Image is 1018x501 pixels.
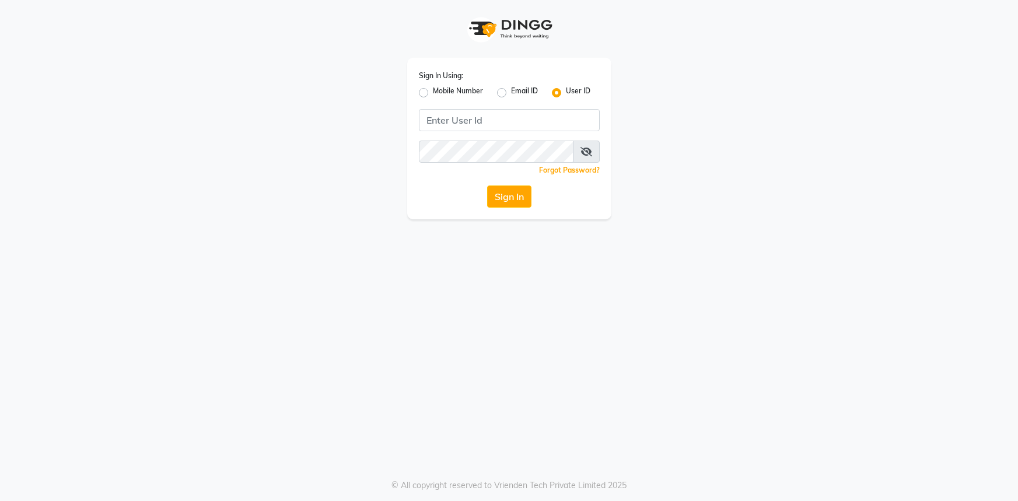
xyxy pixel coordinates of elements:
a: Forgot Password? [539,166,600,174]
label: User ID [566,86,590,100]
label: Email ID [511,86,538,100]
label: Sign In Using: [419,71,463,81]
button: Sign In [487,185,531,208]
label: Mobile Number [433,86,483,100]
img: logo1.svg [463,12,556,46]
input: Username [419,109,600,131]
input: Username [419,141,573,163]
